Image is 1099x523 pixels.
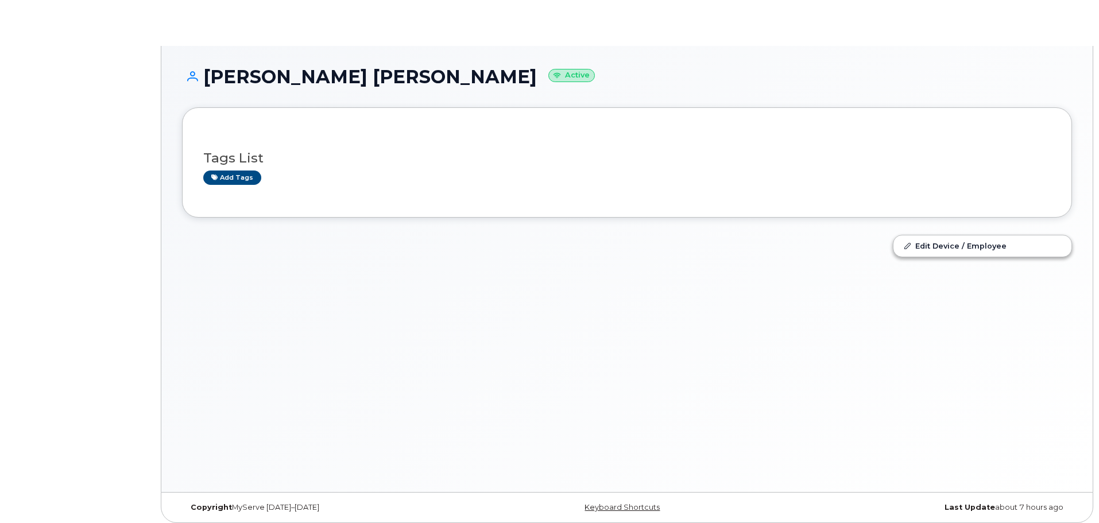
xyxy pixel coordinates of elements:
a: Add tags [203,171,261,185]
strong: Copyright [191,503,232,512]
small: Active [548,69,595,82]
h1: [PERSON_NAME] [PERSON_NAME] [182,67,1072,87]
strong: Last Update [945,503,995,512]
a: Keyboard Shortcuts [585,503,660,512]
div: about 7 hours ago [775,503,1072,512]
a: Edit Device / Employee [893,235,1071,256]
h3: Tags List [203,151,1051,165]
div: MyServe [DATE]–[DATE] [182,503,479,512]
